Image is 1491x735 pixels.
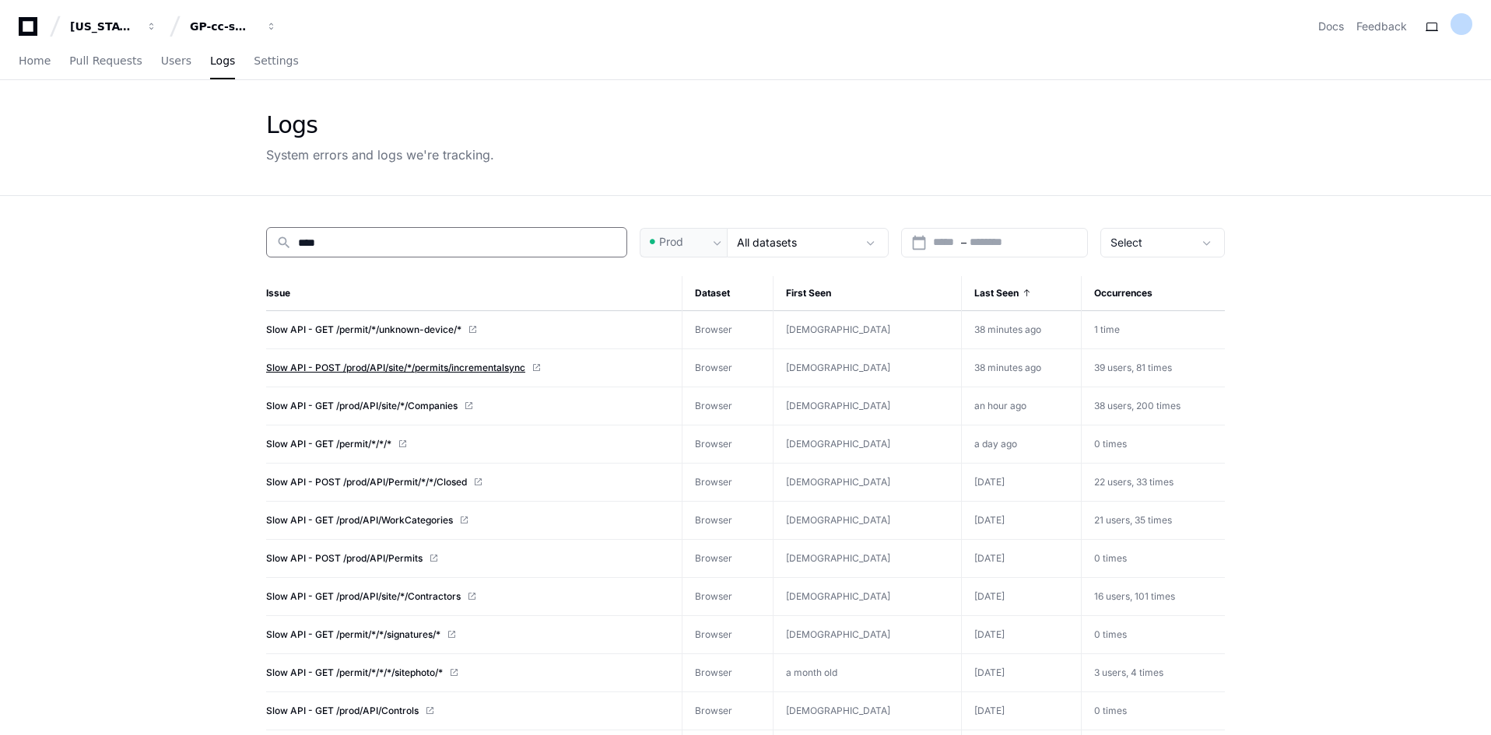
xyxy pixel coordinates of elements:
[773,692,961,730] td: [DEMOGRAPHIC_DATA]
[266,628,440,641] span: Slow API - GET /permit/*/*/signatures/*
[682,276,774,311] th: Dataset
[19,56,51,65] span: Home
[962,464,1081,502] td: [DATE]
[1094,362,1172,373] span: 39 users, 81 times
[682,387,774,425] td: Browser
[962,349,1081,387] td: 38 minutes ago
[962,502,1081,540] td: [DATE]
[266,628,669,641] a: Slow API - GET /permit/*/*/signatures/*
[266,400,458,412] span: Slow API - GET /prod/API/site/*/Companies
[1094,628,1127,640] span: 0 times
[266,476,669,488] a: Slow API - POST /prod/API/Permit/*/*/Closed
[911,235,927,250] button: Open calendar
[1318,19,1344,34] a: Docs
[1094,438,1127,450] span: 0 times
[266,362,525,374] span: Slow API - POST /prod/API/site/*/permits/incrementalsync
[962,387,1081,425] td: an hour ago
[266,276,682,311] th: Issue
[682,311,774,349] td: Browser
[64,12,163,40] button: [US_STATE] Pacific
[682,425,774,464] td: Browser
[773,311,961,348] td: [DEMOGRAPHIC_DATA]
[786,287,831,299] span: First Seen
[1094,324,1120,335] span: 1 time
[1094,514,1172,526] span: 21 users, 35 times
[962,425,1081,464] td: a day ago
[773,425,961,463] td: [DEMOGRAPHIC_DATA]
[773,578,961,615] td: [DEMOGRAPHIC_DATA]
[266,362,669,374] a: Slow API - POST /prod/API/site/*/permits/incrementalsync
[266,145,494,164] div: System errors and logs we're tracking.
[682,578,774,616] td: Browser
[773,349,961,387] td: [DEMOGRAPHIC_DATA]
[266,438,669,450] a: Slow API - GET /permit/*/*/*
[69,44,142,79] a: Pull Requests
[190,19,257,34] div: GP-cc-sml-apps
[70,19,137,34] div: [US_STATE] Pacific
[682,616,774,654] td: Browser
[773,654,961,691] td: a month old
[1081,276,1225,311] th: Occurrences
[1094,667,1163,678] span: 3 users, 4 times
[773,464,961,501] td: [DEMOGRAPHIC_DATA]
[773,616,961,653] td: [DEMOGRAPHIC_DATA]
[773,540,961,577] td: [DEMOGRAPHIC_DATA]
[266,590,461,603] span: Slow API - GET /prod/API/site/*/Contractors
[266,400,669,412] a: Slow API - GET /prod/API/site/*/Companies
[161,44,191,79] a: Users
[266,590,669,603] a: Slow API - GET /prod/API/site/*/Contractors
[682,349,774,387] td: Browser
[1094,476,1174,488] span: 22 users, 33 times
[266,667,443,679] span: Slow API - GET /permit/*/*/*/sitephoto/*
[266,667,669,679] a: Slow API - GET /permit/*/*/*/sitephoto/*
[961,235,967,250] span: –
[266,514,453,527] span: Slow API - GET /prod/API/WorkCategories
[161,56,191,65] span: Users
[210,56,235,65] span: Logs
[266,111,494,139] div: Logs
[682,464,774,502] td: Browser
[773,387,961,425] td: [DEMOGRAPHIC_DATA]
[962,692,1081,730] td: [DATE]
[974,287,1019,299] span: Last Seen
[266,552,669,565] a: Slow API - POST /prod/API/Permits
[682,540,774,578] td: Browser
[266,476,467,488] span: Slow API - POST /prod/API/Permit/*/*/Closed
[210,44,235,79] a: Logs
[254,44,298,79] a: Settings
[276,235,292,250] mat-icon: search
[69,56,142,65] span: Pull Requests
[1094,552,1127,564] span: 0 times
[1094,590,1175,602] span: 16 users, 101 times
[682,502,774,540] td: Browser
[1356,19,1407,34] button: Feedback
[773,502,961,539] td: [DEMOGRAPHIC_DATA]
[911,235,927,250] mat-icon: calendar_today
[737,236,797,249] mat-select-trigger: All datasets
[1094,400,1181,411] span: 38 users, 200 times
[184,12,283,40] button: GP-cc-sml-apps
[682,654,774,692] td: Browser
[266,324,461,336] span: Slow API - GET /permit/*/unknown-device/*
[19,44,51,79] a: Home
[962,578,1081,616] td: [DATE]
[962,616,1081,654] td: [DATE]
[266,552,423,565] span: Slow API - POST /prod/API/Permits
[266,438,391,450] span: Slow API - GET /permit/*/*/*
[1110,236,1142,249] span: Select
[254,56,298,65] span: Settings
[1094,705,1127,716] span: 0 times
[962,540,1081,578] td: [DATE]
[266,324,669,336] a: Slow API - GET /permit/*/unknown-device/*
[266,705,419,717] span: Slow API - GET /prod/API/Controls
[266,705,669,717] a: Slow API - GET /prod/API/Controls
[962,311,1081,349] td: 38 minutes ago
[682,692,774,730] td: Browser
[266,514,669,527] a: Slow API - GET /prod/API/WorkCategories
[659,234,683,250] span: Prod
[962,654,1081,692] td: [DATE]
